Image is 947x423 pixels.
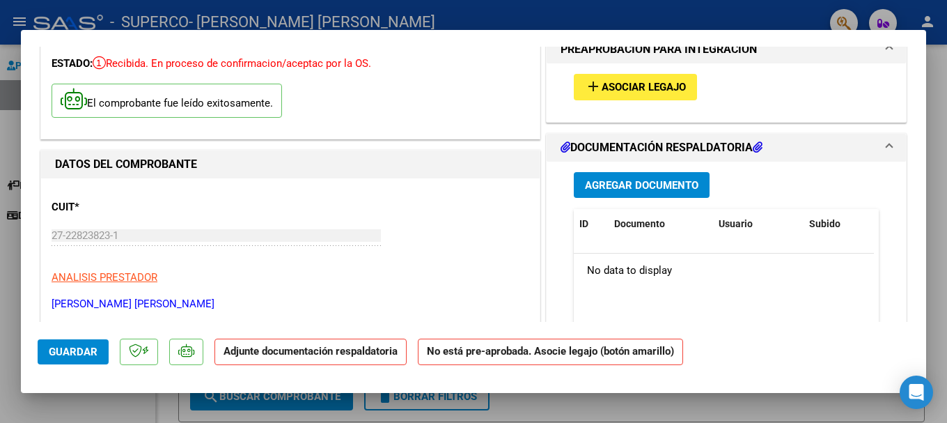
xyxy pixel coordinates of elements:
[900,376,933,409] div: Open Intercom Messenger
[609,209,713,239] datatable-header-cell: Documento
[52,296,529,312] p: [PERSON_NAME] [PERSON_NAME]
[55,157,197,171] strong: DATOS DEL COMPROBANTE
[418,339,683,366] strong: No está pre-aprobada. Asocie legajo (botón amarillo)
[547,63,906,121] div: PREAPROBACIÓN PARA INTEGRACION
[93,57,371,70] span: Recibida. En proceso de confirmacion/aceptac por la OS.
[561,139,762,156] h1: DOCUMENTACIÓN RESPALDATORIA
[579,218,588,229] span: ID
[585,179,698,192] span: Agregar Documento
[224,345,398,357] strong: Adjunte documentación respaldatoria
[614,218,665,229] span: Documento
[561,41,757,58] h1: PREAPROBACIÓN PARA INTEGRACION
[52,57,93,70] span: ESTADO:
[873,209,943,239] datatable-header-cell: Acción
[52,84,282,118] p: El comprobante fue leído exitosamente.
[574,172,710,198] button: Agregar Documento
[547,36,906,63] mat-expansion-panel-header: PREAPROBACIÓN PARA INTEGRACION
[574,209,609,239] datatable-header-cell: ID
[713,209,804,239] datatable-header-cell: Usuario
[574,254,874,289] div: No data to display
[585,78,602,95] mat-icon: add
[38,339,109,364] button: Guardar
[574,74,697,100] button: Asociar Legajo
[49,346,97,358] span: Guardar
[52,271,157,284] span: ANALISIS PRESTADOR
[719,218,753,229] span: Usuario
[602,82,686,94] span: Asociar Legajo
[809,218,840,229] span: Subido
[52,199,195,215] p: CUIT
[804,209,873,239] datatable-header-cell: Subido
[547,134,906,162] mat-expansion-panel-header: DOCUMENTACIÓN RESPALDATORIA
